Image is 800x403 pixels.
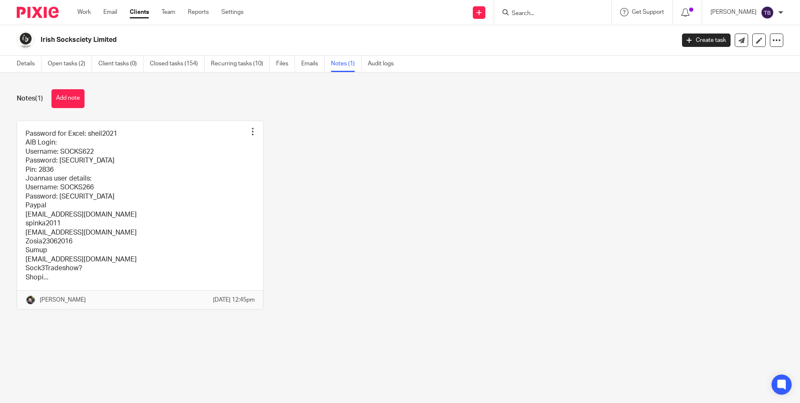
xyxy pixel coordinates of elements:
a: Open tasks (2) [48,56,92,72]
span: (1) [35,95,43,102]
p: [PERSON_NAME] [40,296,86,304]
a: Details [17,56,41,72]
a: Audit logs [368,56,400,72]
img: svg%3E [761,6,774,19]
p: [DATE] 12:45pm [213,296,255,304]
a: Emails [301,56,325,72]
a: Notes (1) [331,56,362,72]
a: Settings [221,8,244,16]
h1: Notes [17,94,43,103]
img: IRS.jpeg [17,31,34,49]
h2: Irish Socksciety Limited [41,36,544,44]
a: Closed tasks (154) [150,56,205,72]
a: Clients [130,8,149,16]
a: Email [103,8,117,16]
a: Reports [188,8,209,16]
a: Work [77,8,91,16]
input: Search [511,10,586,18]
a: Recurring tasks (10) [211,56,270,72]
button: Add note [51,89,85,108]
a: Files [276,56,295,72]
img: Jade.jpeg [26,295,36,305]
p: [PERSON_NAME] [710,8,756,16]
a: Create task [682,34,731,47]
a: Team [162,8,175,16]
span: Get Support [632,9,664,15]
img: Pixie [17,7,59,18]
a: Client tasks (0) [98,56,144,72]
